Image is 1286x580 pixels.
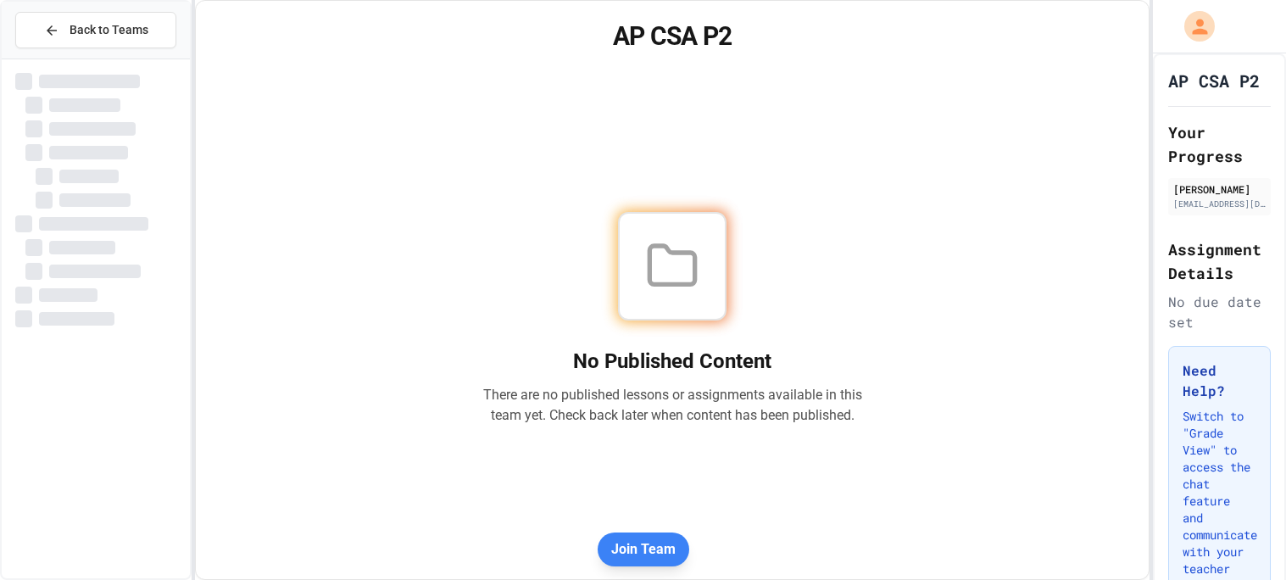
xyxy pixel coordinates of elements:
[1173,198,1266,210] div: [EMAIL_ADDRESS][DOMAIN_NAME]
[482,348,862,375] h2: No Published Content
[1168,69,1260,92] h1: AP CSA P2
[482,385,862,426] p: There are no published lessons or assignments available in this team yet. Check back later when c...
[1168,292,1271,332] div: No due date set
[70,21,148,39] span: Back to Teams
[15,12,176,48] button: Back to Teams
[216,21,1128,52] h1: AP CSA P2
[598,533,689,566] button: Join Team
[1183,360,1256,401] h3: Need Help?
[1168,120,1271,168] h2: Your Progress
[1166,7,1219,46] div: My Account
[1173,181,1266,197] div: [PERSON_NAME]
[1168,237,1271,285] h2: Assignment Details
